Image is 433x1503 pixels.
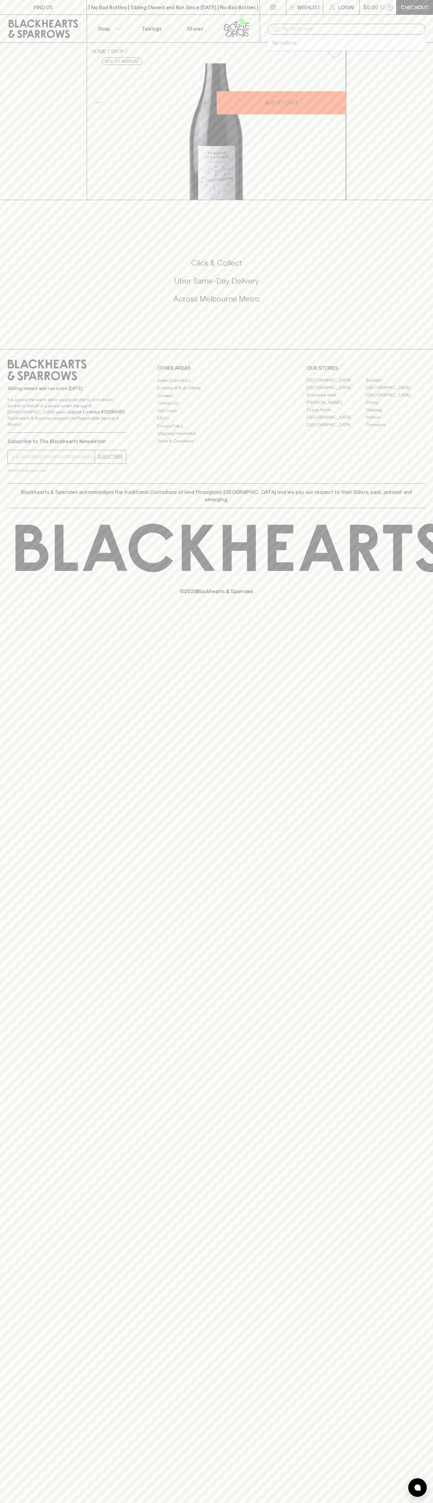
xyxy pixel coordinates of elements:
[7,233,426,337] div: Call to action block
[366,414,426,421] a: Prahran
[388,6,391,9] p: 0
[363,4,378,11] p: $0.00
[366,392,426,399] a: [GEOGRAPHIC_DATA]
[217,91,346,114] button: ADD TO CART
[12,488,421,503] p: Blackhearts & Sparrows acknowledges the traditional Custodians of land throughout [GEOGRAPHIC_DAT...
[157,422,276,430] a: Privacy Policy
[366,377,426,384] a: Braddon
[307,364,426,372] p: OUR STORES
[157,415,276,422] a: FAQ's
[157,400,276,407] a: Contact Us
[92,49,106,54] a: HOME
[307,421,366,429] a: [GEOGRAPHIC_DATA]
[187,25,203,32] p: Stores
[267,35,426,51] div: No options
[34,4,53,11] p: FIND US
[307,406,366,414] a: Fitzroy North
[282,24,421,34] input: Try "Pinot noir"
[366,406,426,414] a: Geelong
[7,438,126,445] p: Subscribe to The Blackhearts Newsletter
[7,258,426,268] h5: Click & Collect
[157,377,276,384] a: Bottle Drop FAQ's
[98,25,110,32] p: Shop
[7,467,126,473] p: We will never spam you
[157,430,276,437] a: Shipping Information
[265,99,298,106] p: ADD TO CART
[157,437,276,445] a: Terms & Conditions
[366,384,426,392] a: [GEOGRAPHIC_DATA]
[366,421,426,429] a: Thornbury
[297,4,321,11] p: Wishlist
[111,49,124,54] a: SHOP
[157,364,276,372] p: OTHER AREAS
[307,377,366,384] a: [GEOGRAPHIC_DATA]
[7,396,126,427] p: It is against the law to sell or supply alcohol to, or to obtain alcohol on behalf of a person un...
[87,15,130,42] button: Shop
[326,45,343,61] button: Add to wishlist
[338,4,354,11] p: Login
[7,385,126,392] p: Sibling owned and run since [DATE]
[95,450,126,464] button: SUBSCRIBE
[97,453,123,460] p: SUBSCRIBE
[102,58,142,65] button: Add to wishlist
[157,407,276,414] a: Gift Cards
[401,4,429,11] p: Checkout
[7,276,426,286] h5: Uber Same-Day Delivery
[366,399,426,406] a: Fitzroy
[173,15,217,42] a: Stores
[12,452,95,462] input: e.g. jane@blackheartsandsparrows.com.au
[7,294,426,304] h5: Across Melbourne Metro
[414,1484,421,1491] img: bubble-icon
[307,399,366,406] a: [PERSON_NAME]
[307,392,366,399] a: Brunswick West
[87,63,346,200] img: 41207.png
[157,384,276,392] a: Business & Bulk Gifting
[68,409,125,414] strong: Liquor License #32064953
[157,392,276,399] a: Careers
[130,15,173,42] a: Tastings
[307,414,366,421] a: [GEOGRAPHIC_DATA]
[307,384,366,392] a: [GEOGRAPHIC_DATA]
[142,25,162,32] p: Tastings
